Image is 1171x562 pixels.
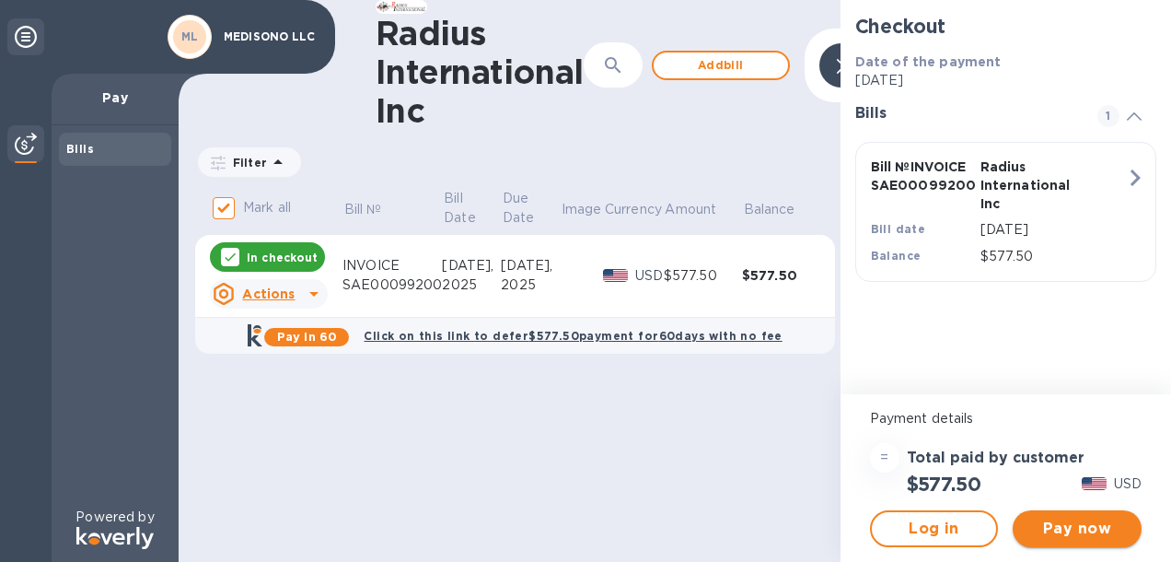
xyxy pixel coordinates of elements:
[635,266,664,286] p: USD
[503,189,535,228] p: Due Date
[870,409,1142,428] p: Payment details
[243,198,291,217] p: Mark all
[1027,518,1127,540] span: Pay now
[742,266,820,285] div: $577.50
[855,142,1156,282] button: Bill №INVOICE SAE00099200Radius International IncBill date[DATE]Balance$577.50
[562,200,602,219] p: Image
[444,189,500,228] span: Bill Date
[855,54,1002,69] b: Date of the payment
[1097,105,1119,127] span: 1
[668,54,773,76] span: Add bill
[376,14,584,130] h1: Radius International Inc
[442,256,501,275] div: [DATE],
[744,200,795,219] p: Balance
[980,158,1083,213] p: Radius International Inc
[1114,474,1142,494] p: USD
[744,200,819,219] span: Balance
[444,189,476,228] p: Bill Date
[980,220,1126,240] p: [DATE]
[871,249,922,263] b: Balance
[442,275,501,295] div: 2025
[907,450,1084,467] h3: Total paid by customer
[344,200,382,219] p: Bill №
[855,71,1156,90] p: [DATE]
[242,287,295,301] u: Actions
[277,330,337,344] b: Pay in 60
[364,329,782,343] b: Click on this link to defer $577.50 payment for 60 days with no fee
[855,15,1156,38] h2: Checkout
[652,51,790,80] button: Addbill
[226,155,267,170] p: Filter
[75,508,154,527] p: Powered by
[870,510,999,547] button: Log in
[855,105,1075,123] h3: Bills
[664,266,742,286] div: $577.50
[907,473,981,496] h2: $577.50
[665,200,716,219] p: Amount
[980,247,1126,266] p: $577.50
[605,200,662,219] p: Currency
[247,250,318,265] p: In checkout
[1013,510,1142,547] button: Pay now
[503,189,559,228] span: Due Date
[181,29,199,43] b: ML
[1082,477,1107,490] img: USD
[76,527,154,549] img: Logo
[66,88,164,107] p: Pay
[66,142,94,156] b: Bills
[603,269,628,282] img: USD
[887,518,982,540] span: Log in
[665,200,740,219] span: Amount
[342,256,442,295] div: INVOICE SAE00099200
[870,443,899,473] div: =
[871,158,973,194] p: Bill № INVOICE SAE00099200
[501,275,560,295] div: 2025
[224,30,316,43] p: MEDISONO LLC
[501,256,560,275] div: [DATE],
[871,222,926,236] b: Bill date
[344,200,406,219] span: Bill №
